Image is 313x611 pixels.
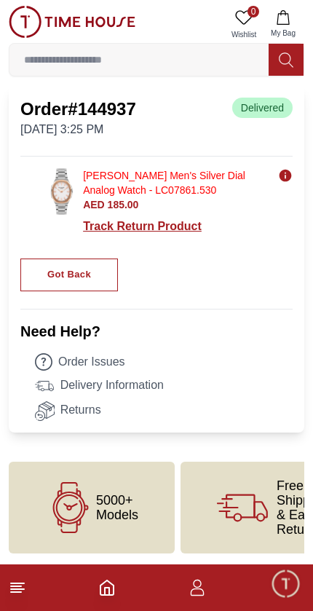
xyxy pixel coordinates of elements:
[47,267,91,283] div: Got Back
[9,6,135,38] img: ...
[96,493,138,522] span: 5000+ Models
[199,592,266,604] span: Conversation
[15,409,298,440] div: Find your dream watch—experts ready to assist!
[20,321,293,342] h2: Need Help?
[269,15,298,44] em: Minimize
[15,374,275,402] div: Timehousecompany
[62,592,92,604] span: Home
[26,474,52,500] img: Profile picture of Eva Tyler
[16,15,44,44] img: Company logo
[20,259,118,291] button: Got Back
[262,6,304,43] button: My Bag
[270,568,302,600] div: Chat Widget
[83,218,293,235] div: Track Return Product
[25,471,288,503] div: Eva Tyler
[20,98,136,121] h1: Order # 144937
[64,471,209,490] div: [PERSON_NAME]
[226,29,262,40] span: Wishlist
[64,490,235,502] span: Ok
[83,199,138,210] span: AED 185.00
[232,98,293,118] div: Delivered
[235,471,288,484] span: 22 hours ago
[35,401,293,421] a: Returns
[247,6,259,17] span: 0
[226,6,262,43] a: 0Wishlist
[35,377,293,396] a: Delivery Information
[20,121,136,138] p: [DATE] 3:25 PM
[1,560,152,609] div: Home
[47,168,77,215] img: ...
[278,168,293,183] svg: Your product return has been received successfully.
[155,560,312,609] div: Conversation
[15,458,298,516] div: Chat with us now
[35,353,293,371] a: Order Issues
[265,28,301,39] span: My Bag
[98,579,116,596] a: Home
[83,168,272,197] a: [PERSON_NAME] Men's Silver Dial Analog Watch - LC07861.530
